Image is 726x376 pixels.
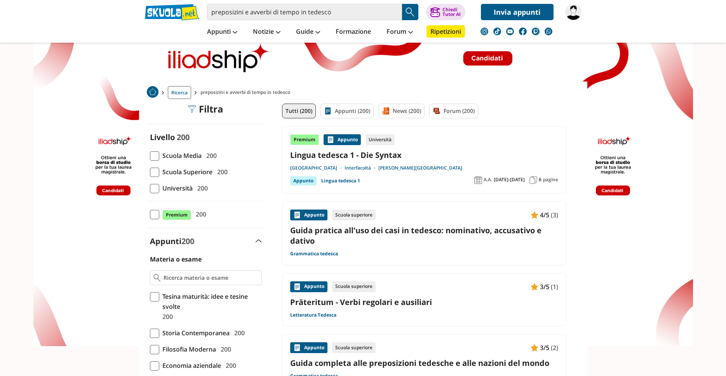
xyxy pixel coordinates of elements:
label: Appunti [150,236,194,246]
img: Appunti contenuto [531,211,538,219]
img: Appunti contenuto [531,283,538,291]
div: Appunto [324,134,361,145]
div: Filtra [188,104,223,114]
a: Appunti (200) [320,104,374,118]
div: Università [366,134,395,145]
span: 3/5 [540,282,549,292]
span: pagine [543,177,558,183]
span: 4/5 [540,210,549,220]
span: 200 [223,360,236,371]
span: A.A. [484,177,492,183]
span: Scuola Superiore [159,167,212,177]
a: Präteritum - Verbi regolari e ausiliari [290,297,558,307]
span: 6 [539,177,541,183]
a: Ricerca [168,86,191,99]
img: Ricerca materia o esame [153,274,161,282]
a: [PERSON_NAME][GEOGRAPHIC_DATA] [378,165,462,171]
img: News filtro contenuto [382,107,390,115]
img: Appunti contenuto [531,344,538,352]
span: 3/5 [540,343,549,353]
span: 200 [203,151,217,161]
span: Premium [162,210,191,220]
img: Appunti contenuto [327,136,334,144]
a: Lingua tedesca 1 - Die Syntax [290,150,558,160]
div: Appunto [290,342,327,353]
a: Tutti (200) [282,104,316,118]
span: 200 [193,209,206,219]
span: 200 [214,167,228,177]
input: Ricerca materia o esame [164,274,258,282]
span: Tesina maturità: idee e tesine svolte [159,291,262,312]
div: Scuola superiore [332,281,376,292]
span: (1) [551,282,558,292]
span: Scuola Media [159,151,202,161]
a: Grammatica tedesca [290,251,338,257]
img: Appunti contenuto [293,211,301,219]
span: 200 [181,236,194,246]
img: Anno accademico [474,176,482,184]
a: Home [147,86,158,99]
a: Letteratura Tedesca [290,312,336,318]
span: 200 [231,328,245,338]
img: Forum filtro contenuto [433,107,440,115]
img: Appunti contenuto [293,344,301,352]
div: Scuola superiore [332,342,376,353]
span: Economia aziendale [159,360,221,371]
span: [DATE]-[DATE] [494,177,525,183]
img: Filtra filtri mobile [188,105,196,113]
a: News (200) [378,104,425,118]
img: Pagine [529,176,537,184]
span: Università [159,183,193,193]
img: Apri e chiudi sezione [256,239,262,243]
a: Interfacoltà [345,165,378,171]
label: Livello [150,132,175,142]
img: Appunti filtro contenuto [324,107,332,115]
a: [GEOGRAPHIC_DATA] [290,165,345,171]
div: Appunto [290,210,327,220]
span: 200 [218,344,231,354]
img: monicabg [565,4,581,20]
img: Appunti contenuto [293,283,301,291]
div: Premium [290,134,319,145]
a: Guida pratica all'uso dei casi in tedesco: nominativo, accusativo e dativo [290,225,558,246]
div: Scuola superiore [332,210,376,220]
span: Storia Contemporanea [159,328,230,338]
a: Forum (200) [429,104,478,118]
span: Filosofia Moderna [159,344,216,354]
span: 200 [194,183,208,193]
span: (3) [551,210,558,220]
span: 200 [159,312,173,322]
a: Lingua tedesca 1 [321,176,360,185]
label: Materia o esame [150,255,202,263]
img: Home [147,86,158,98]
div: Appunto [290,281,327,292]
span: (2) [551,343,558,353]
div: Appunto [290,176,317,185]
span: 200 [177,132,190,142]
a: Guida completa alle preposizioni tedesche e alle nazioni del mondo [290,358,558,368]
